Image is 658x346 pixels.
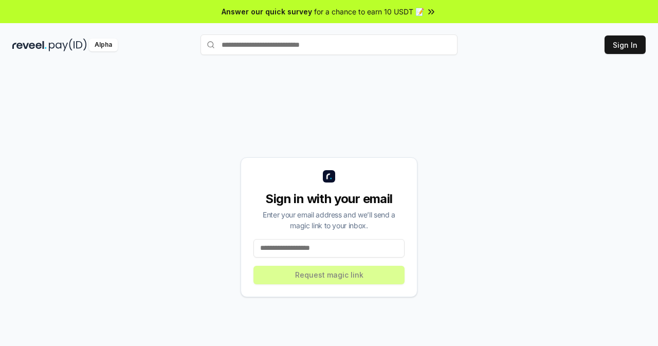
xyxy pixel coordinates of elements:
button: Sign In [605,35,646,54]
div: Sign in with your email [253,191,405,207]
span: for a chance to earn 10 USDT 📝 [314,6,424,17]
img: logo_small [323,170,335,183]
img: pay_id [49,39,87,51]
div: Alpha [89,39,118,51]
div: Enter your email address and we’ll send a magic link to your inbox. [253,209,405,231]
img: reveel_dark [12,39,47,51]
span: Answer our quick survey [222,6,312,17]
